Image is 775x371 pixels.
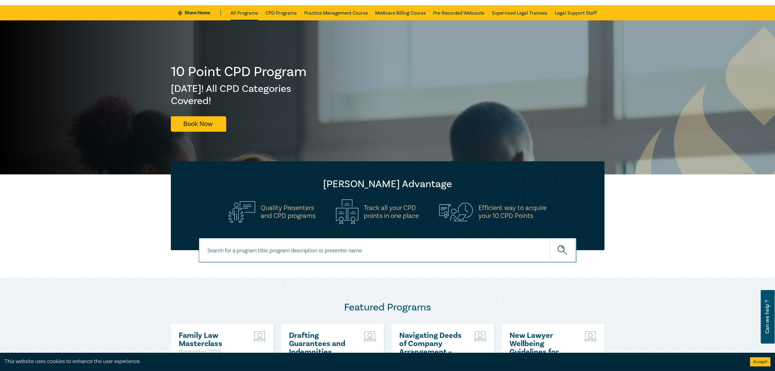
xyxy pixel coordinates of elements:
a: Medicare Billing Course [375,5,426,20]
input: Search for a program title, program description or presenter name [199,238,576,263]
h2: Featured Programs [171,301,604,313]
h5: Quality Presenters and CPD programs [261,204,315,220]
img: Live Stream [254,331,266,341]
h1: 10 Point CPD Program [171,64,307,80]
img: Track all your CPD<br>points in one place [336,199,358,224]
a: Drafting Guarantees and Indemnities [289,331,354,356]
a: Store Home [178,9,220,16]
span: Can we help ? [764,294,770,340]
a: Legal Support Staff [555,5,597,20]
h2: [PERSON_NAME] Advantage [183,178,592,190]
a: Book Now [171,116,226,131]
a: All Programs [231,5,258,20]
a: Pre-Recorded Webcasts [433,5,484,20]
a: CPD Programs [266,5,297,20]
h5: Efficient way to acquire your 10 CPD Points [478,204,547,220]
img: Quality Presenters<br>and CPD programs [228,201,255,223]
div: This website uses cookies to enhance the user experience. [5,358,741,366]
img: Live Stream [474,331,486,341]
img: Efficient way to acquire<br>your 10 CPD Points [439,203,473,221]
a: Supervised Legal Trainees [492,5,548,20]
a: Practice Management Course [304,5,368,20]
h2: [DATE]! All CPD Categories Covered! [171,83,307,107]
a: Navigating Deeds of Company Arrangement – Strategy and Structure [399,331,465,356]
p: ( September 2025 ) [179,348,244,356]
button: Accept cookies [750,357,770,366]
img: Live Stream [584,331,597,341]
h5: Track all your CPD points in one place [364,204,419,220]
a: New Lawyer Wellbeing Guidelines for Legal Workplaces [509,331,575,356]
img: Live Stream [364,331,376,341]
a: Family Law Masterclass [179,331,244,348]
